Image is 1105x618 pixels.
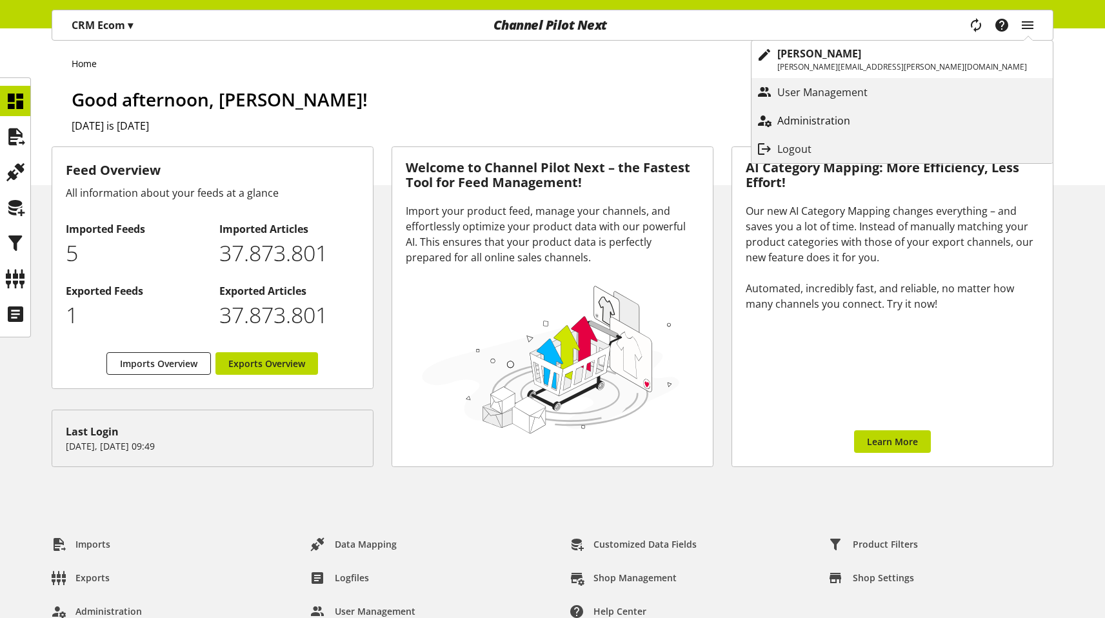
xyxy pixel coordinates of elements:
p: [DATE], [DATE] 09:49 [66,439,359,453]
p: CRM Ecom [72,17,133,33]
span: Imports [75,537,110,551]
p: [PERSON_NAME][EMAIL_ADDRESS][PERSON_NAME][DOMAIN_NAME] [777,61,1027,73]
h2: Imported Feeds [66,221,206,237]
span: Good afternoon, [PERSON_NAME]! [72,87,368,112]
span: Imports Overview [120,357,197,370]
a: Imports Overview [106,352,211,375]
a: Product Filters [819,533,928,556]
span: Product Filters [853,537,918,551]
span: Learn More [867,435,918,448]
p: User Management [777,85,893,100]
a: Shop Management [559,566,687,590]
a: Exports Overview [215,352,318,375]
a: Exports [41,566,120,590]
span: ▾ [128,18,133,32]
h2: Exported Feeds [66,283,206,299]
a: Logfiles [301,566,379,590]
a: Customized Data Fields [559,533,707,556]
p: 37873801 [219,237,359,270]
span: Shop Management [593,571,677,584]
h2: Imported Articles [219,221,359,237]
a: Shop Settings [819,566,924,590]
span: Exports [75,571,110,584]
span: Data Mapping [335,537,397,551]
a: Data Mapping [301,533,407,556]
span: Customized Data Fields [593,537,697,551]
div: Import your product feed, manage your channels, and effortlessly optimize your product data with ... [406,203,699,265]
p: Logout [777,141,837,157]
span: Administration [75,604,142,618]
span: Help center [593,604,646,618]
span: Exports Overview [228,357,305,370]
b: [PERSON_NAME] [777,46,861,61]
p: 1 [66,299,206,332]
nav: main navigation [52,10,1053,41]
a: User Management [752,81,1053,104]
h2: Exported Articles [219,283,359,299]
span: Shop Settings [853,571,914,584]
h3: AI Category Mapping: More Efficiency, Less Effort! [746,161,1039,190]
a: Imports [41,533,121,556]
p: Administration [777,113,876,128]
h3: Welcome to Channel Pilot Next – the Fastest Tool for Feed Management! [406,161,699,190]
div: Our new AI Category Mapping changes everything – and saves you a lot of time. Instead of manually... [746,203,1039,312]
a: [PERSON_NAME][PERSON_NAME][EMAIL_ADDRESS][PERSON_NAME][DOMAIN_NAME] [752,41,1053,78]
div: Last Login [66,424,359,439]
p: 5 [66,237,206,270]
a: Administration [752,109,1053,132]
a: Learn More [854,430,931,453]
img: 78e1b9dcff1e8392d83655fcfc870417.svg [419,281,683,437]
h3: Feed Overview [66,161,359,180]
div: All information about your feeds at a glance [66,185,359,201]
span: Logfiles [335,571,369,584]
h2: [DATE] is [DATE] [72,118,1053,134]
p: 37873801 [219,299,359,332]
span: User Management [335,604,415,618]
